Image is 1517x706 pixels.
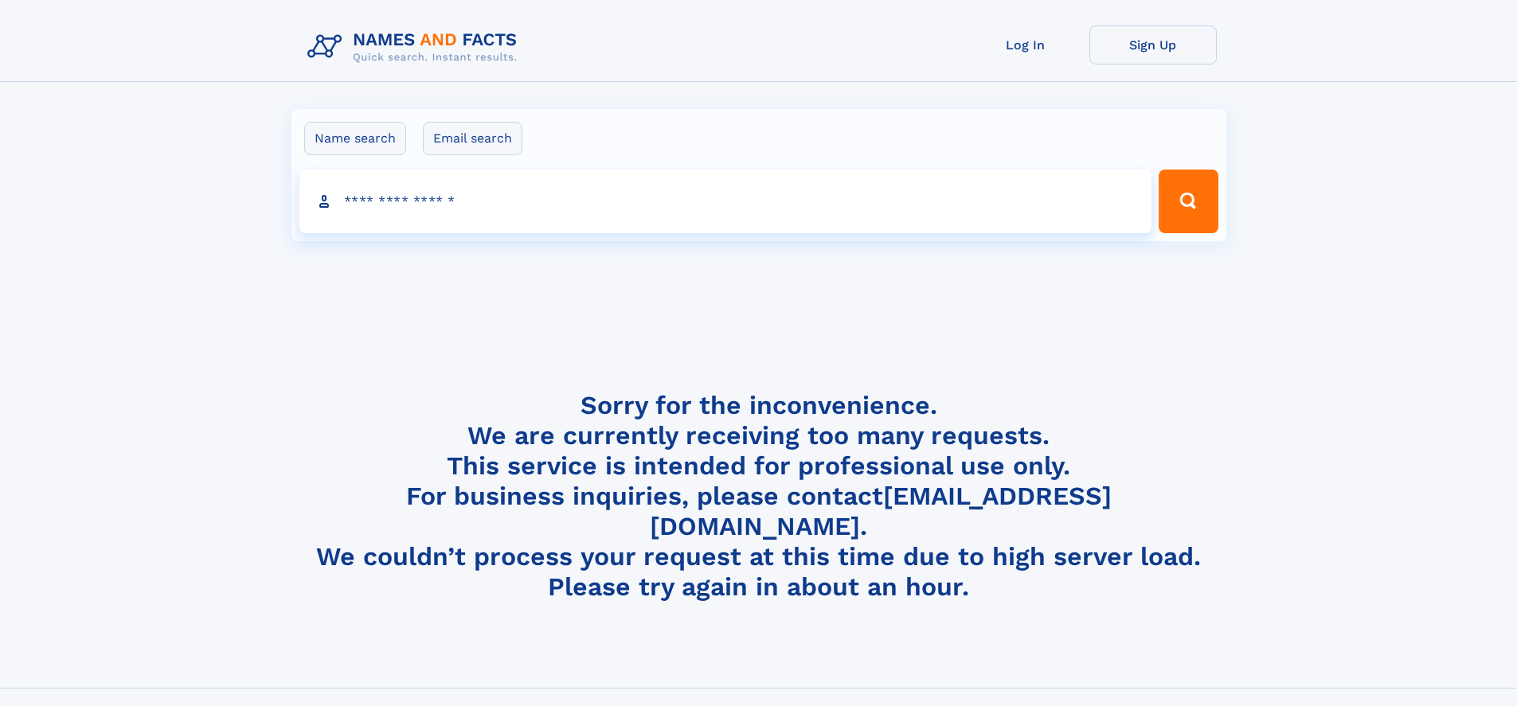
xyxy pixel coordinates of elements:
[301,25,530,68] img: Logo Names and Facts
[650,481,1112,541] a: [EMAIL_ADDRESS][DOMAIN_NAME]
[1159,170,1218,233] button: Search Button
[423,122,522,155] label: Email search
[962,25,1089,64] a: Log In
[304,122,406,155] label: Name search
[301,390,1217,603] h4: Sorry for the inconvenience. We are currently receiving too many requests. This service is intend...
[299,170,1152,233] input: search input
[1089,25,1217,64] a: Sign Up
